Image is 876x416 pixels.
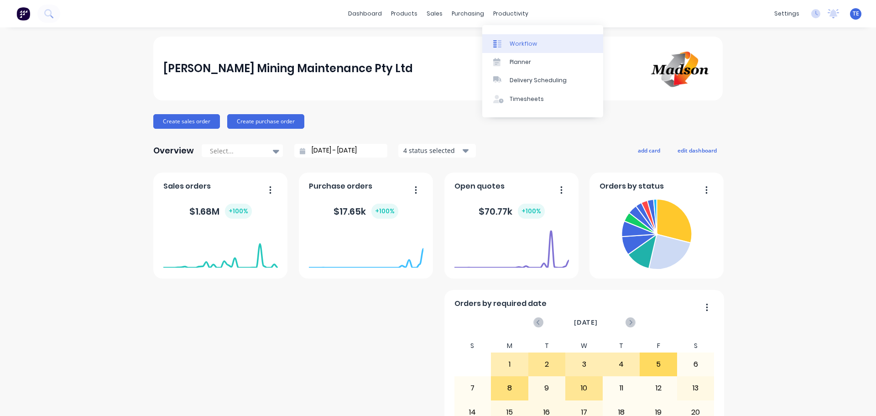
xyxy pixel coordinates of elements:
[770,7,804,21] div: settings
[491,339,528,353] div: M
[454,339,491,353] div: S
[153,114,220,129] button: Create sales order
[565,339,603,353] div: W
[632,144,666,156] button: add card
[482,90,603,108] a: Timesheets
[603,377,640,400] div: 11
[479,204,545,219] div: $ 70.77k
[16,7,30,21] img: Factory
[447,7,489,21] div: purchasing
[482,71,603,90] a: Delivery Scheduling
[672,144,723,156] button: edit dashboard
[574,317,598,327] span: [DATE]
[491,353,528,376] div: 1
[334,204,398,219] div: $ 17.65k
[189,204,252,219] div: $ 1.68M
[529,353,565,376] div: 2
[386,7,422,21] div: products
[603,353,640,376] div: 4
[153,142,194,160] div: Overview
[603,339,640,353] div: T
[398,144,476,158] button: 4 status selected
[482,34,603,53] a: Workflow
[600,181,664,192] span: Orders by status
[482,53,603,71] a: Planner
[853,10,859,18] span: TE
[510,95,544,103] div: Timesheets
[510,76,567,84] div: Delivery Scheduling
[227,114,304,129] button: Create purchase order
[640,339,677,353] div: F
[566,353,602,376] div: 3
[163,181,211,192] span: Sales orders
[640,353,677,376] div: 5
[422,7,447,21] div: sales
[640,377,677,400] div: 12
[454,181,505,192] span: Open quotes
[454,298,547,309] span: Orders by required date
[677,339,714,353] div: S
[518,204,545,219] div: + 100 %
[491,377,528,400] div: 8
[678,377,714,400] div: 13
[566,377,602,400] div: 10
[225,204,252,219] div: + 100 %
[510,40,537,48] div: Workflow
[454,377,491,400] div: 7
[528,339,566,353] div: T
[403,146,461,155] div: 4 status selected
[649,47,713,90] img: Madson Mining Maintenance Pty Ltd
[510,58,531,66] div: Planner
[163,59,413,78] div: [PERSON_NAME] Mining Maintenance Pty Ltd
[529,377,565,400] div: 9
[489,7,533,21] div: productivity
[309,181,372,192] span: Purchase orders
[371,204,398,219] div: + 100 %
[344,7,386,21] a: dashboard
[678,353,714,376] div: 6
